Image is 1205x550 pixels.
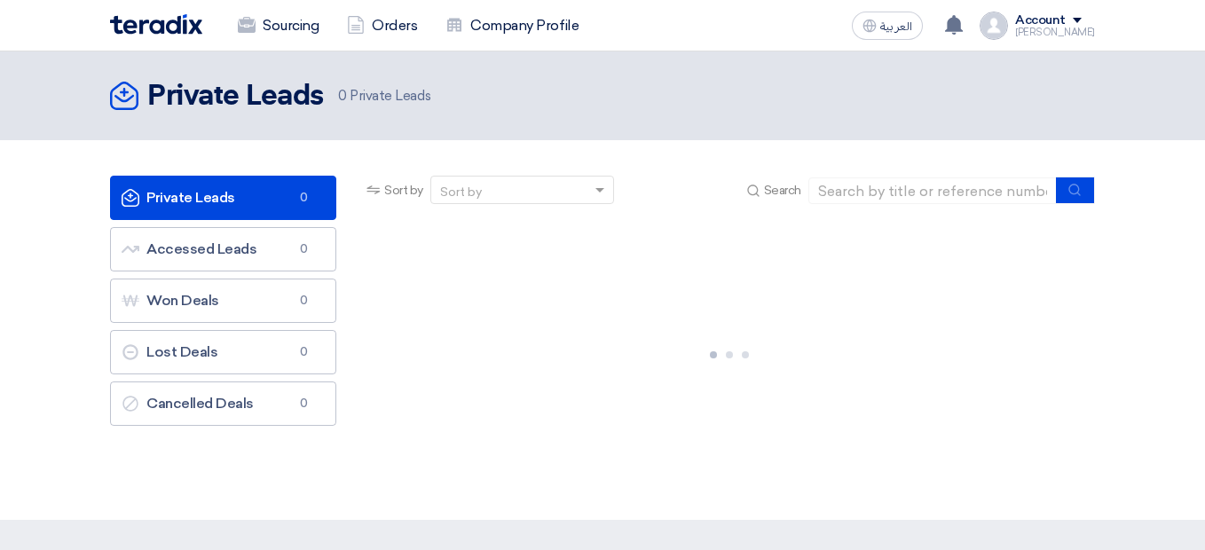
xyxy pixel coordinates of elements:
[293,292,314,310] span: 0
[110,279,336,323] a: Won Deals0
[110,176,336,220] a: Private Leads0
[852,12,923,40] button: العربية
[880,20,912,33] span: العربية
[431,6,593,45] a: Company Profile
[224,6,333,45] a: Sourcing
[1015,27,1095,37] div: [PERSON_NAME]
[110,330,336,374] a: Lost Deals0
[384,181,423,200] span: Sort by
[110,227,336,271] a: Accessed Leads0
[110,381,336,426] a: Cancelled Deals0
[147,79,324,114] h2: Private Leads
[293,189,314,207] span: 0
[338,86,430,106] span: Private Leads
[293,343,314,361] span: 0
[980,12,1008,40] img: profile_test.png
[293,240,314,258] span: 0
[440,183,482,201] div: Sort by
[293,395,314,412] span: 0
[110,14,202,35] img: Teradix logo
[764,181,801,200] span: Search
[808,177,1057,204] input: Search by title or reference number
[338,88,347,104] span: 0
[1015,13,1066,28] div: Account
[333,6,431,45] a: Orders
